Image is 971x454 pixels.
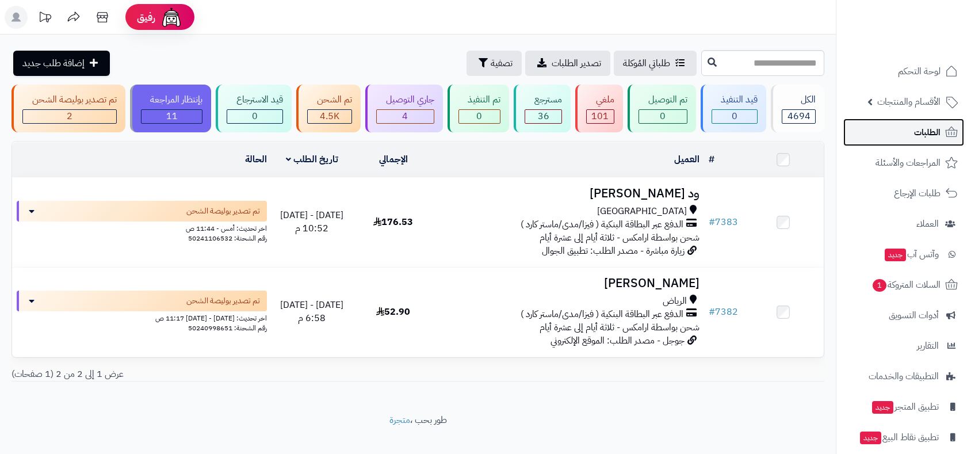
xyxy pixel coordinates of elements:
[22,56,85,70] span: إضافة طلب جديد
[17,311,267,323] div: اخر تحديث: [DATE] - [DATE] 11:17 ص
[843,149,964,177] a: المراجعات والأسئلة
[660,109,666,123] span: 0
[142,110,202,123] div: 11
[712,93,758,106] div: قيد التنفيذ
[13,51,110,76] a: إضافة طلب جديد
[245,152,267,166] a: الحالة
[445,85,512,132] a: تم التنفيذ 0
[859,429,939,445] span: تطبيق نقاط البيع
[438,277,699,290] h3: [PERSON_NAME]
[893,31,960,55] img: logo-2.png
[843,271,964,299] a: السلات المتروكة1
[709,305,738,319] a: #7382
[307,93,352,106] div: تم الشحن
[525,93,562,106] div: مسترجع
[614,51,697,76] a: طلباتي المُوكلة
[843,302,964,329] a: أدوات التسويق
[252,109,258,123] span: 0
[573,85,625,132] a: ملغي 101
[884,246,939,262] span: وآتس آب
[639,93,687,106] div: تم التوصيل
[876,155,941,171] span: المراجعات والأسئلة
[458,93,501,106] div: تم التنفيذ
[843,363,964,390] a: التطبيقات والخدمات
[552,56,601,70] span: تصدير الطلبات
[894,185,941,201] span: طلبات الإرجاع
[674,152,699,166] a: العميل
[885,249,906,261] span: جديد
[843,241,964,268] a: وآتس آبجديد
[625,85,698,132] a: تم التوصيل 0
[137,10,155,24] span: رفيق
[188,233,267,243] span: رقم الشحنة: 50241106532
[698,85,769,132] a: قيد التنفيذ 0
[141,93,203,106] div: بإنتظار المراجعة
[320,109,339,123] span: 4.5K
[491,56,513,70] span: تصفية
[9,85,128,132] a: تم تصدير بوليصة الشحن 2
[709,215,715,229] span: #
[188,323,267,333] span: رقم الشحنة: 50240998651
[843,332,964,360] a: التقارير
[373,215,413,229] span: 176.53
[597,205,687,218] span: [GEOGRAPHIC_DATA]
[843,393,964,421] a: تطبيق المتجرجديد
[160,6,183,29] img: ai-face.png
[67,109,72,123] span: 2
[663,295,687,308] span: الرياض
[843,210,964,238] a: العملاء
[476,109,482,123] span: 0
[377,110,434,123] div: 4
[843,58,964,85] a: لوحة التحكم
[889,307,939,323] span: أدوات التسويق
[286,152,338,166] a: تاريخ الطلب
[587,110,614,123] div: 101
[438,187,699,200] h3: ود [PERSON_NAME]
[22,93,117,106] div: تم تصدير بوليصة الشحن
[860,432,881,444] span: جديد
[769,85,827,132] a: الكل4694
[639,110,687,123] div: 0
[873,279,886,292] span: 1
[402,109,408,123] span: 4
[186,295,260,307] span: تم تصدير بوليصة الشحن
[521,218,683,231] span: الدفع عبر البطاقة البنكية ( فيزا/مدى/ماستر كارد )
[540,321,699,334] span: شحن بواسطة ارامكس - ثلاثة أيام إلى عشرة أيام
[877,94,941,110] span: الأقسام والمنتجات
[712,110,758,123] div: 0
[843,424,964,451] a: تطبيق نقاط البيعجديد
[551,334,685,348] span: جوجل - مصدر الطلب: الموقع الإلكتروني
[23,110,116,123] div: 2
[787,109,811,123] span: 4694
[363,85,445,132] a: جاري التوصيل 4
[916,216,939,232] span: العملاء
[280,208,343,235] span: [DATE] - [DATE] 10:52 م
[709,215,738,229] a: #7383
[843,180,964,207] a: طلبات الإرجاع
[376,305,410,319] span: 52.90
[294,85,363,132] a: تم الشحن 4.5K
[917,338,939,354] span: التقارير
[586,93,614,106] div: ملغي
[525,110,561,123] div: 36
[591,109,609,123] span: 101
[227,93,283,106] div: قيد الاسترجاع
[542,244,685,258] span: زيارة مباشرة - مصدر الطلب: تطبيق الجوال
[30,6,59,32] a: تحديثات المنصة
[914,124,941,140] span: الطلبات
[186,205,260,217] span: تم تصدير بوليصة الشحن
[459,110,500,123] div: 0
[709,305,715,319] span: #
[521,308,683,321] span: الدفع عبر البطاقة البنكية ( فيزا/مدى/ماستر كارد )
[843,119,964,146] a: الطلبات
[376,93,434,106] div: جاري التوصيل
[709,152,714,166] a: #
[898,63,941,79] span: لوحة التحكم
[280,298,343,325] span: [DATE] - [DATE] 6:58 م
[782,93,816,106] div: الكل
[872,401,893,414] span: جديد
[389,413,410,427] a: متجرة
[3,368,418,381] div: عرض 1 إلى 2 من 2 (1 صفحات)
[213,85,294,132] a: قيد الاسترجاع 0
[166,109,178,123] span: 11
